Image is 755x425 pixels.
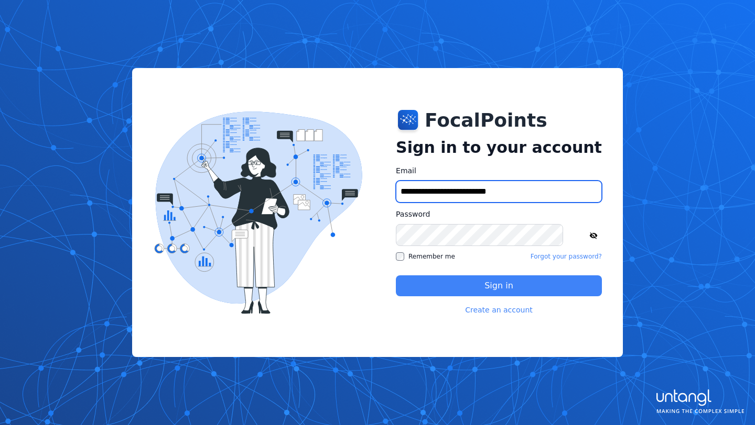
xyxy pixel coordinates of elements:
h2: Sign in to your account [396,138,602,157]
input: Remember me [396,252,404,261]
label: Email [396,165,602,176]
a: Forgot your password? [531,252,602,261]
label: Remember me [396,252,455,261]
button: Sign in [396,275,602,296]
h1: FocalPoints [425,110,547,131]
label: Password [396,209,602,220]
a: Create an account [465,305,533,315]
